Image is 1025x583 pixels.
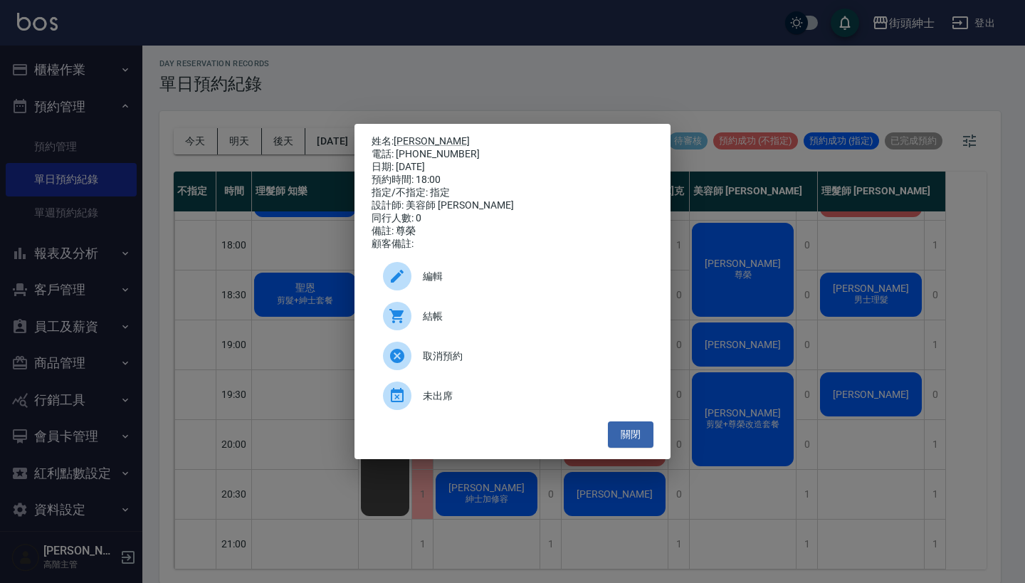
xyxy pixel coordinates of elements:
span: 結帳 [423,309,642,324]
div: 指定/不指定: 指定 [372,187,653,199]
div: 同行人數: 0 [372,212,653,225]
div: 顧客備註: [372,238,653,251]
div: 日期: [DATE] [372,161,653,174]
button: 關閉 [608,421,653,448]
a: 結帳 [372,296,653,336]
div: 設計師: 美容師 [PERSON_NAME] [372,199,653,212]
span: 編輯 [423,269,642,284]
div: 備註: 尊榮 [372,225,653,238]
div: 編輯 [372,256,653,296]
div: 取消預約 [372,336,653,376]
p: 姓名: [372,135,653,148]
div: 預約時間: 18:00 [372,174,653,187]
div: 未出席 [372,376,653,416]
div: 電話: [PHONE_NUMBER] [372,148,653,161]
span: 取消預約 [423,349,642,364]
span: 未出席 [423,389,642,404]
a: [PERSON_NAME] [394,135,470,147]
